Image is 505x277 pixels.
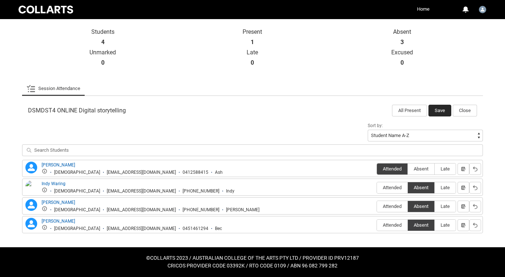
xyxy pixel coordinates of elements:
div: [DEMOGRAPHIC_DATA] [54,226,100,231]
strong: 4 [101,39,105,46]
span: Attended [377,222,407,228]
p: Absent [327,28,477,36]
p: Excused [327,49,477,56]
button: User Profile Faculty.lwatson [477,3,488,15]
a: [PERSON_NAME] [42,162,75,168]
span: Absent [408,222,434,228]
div: [DEMOGRAPHIC_DATA] [54,188,100,194]
input: Search Students [22,144,483,156]
div: [EMAIL_ADDRESS][DOMAIN_NAME] [107,226,176,231]
button: Close [453,105,477,116]
span: Late [435,222,456,228]
lightning-icon: Matthias Sweetser [25,199,37,211]
span: Absent [408,185,434,190]
img: Indy Waring [25,180,37,197]
li: Session Attendance [22,81,85,96]
div: [PERSON_NAME] [226,207,259,213]
strong: 0 [251,59,254,66]
button: Reset [469,219,481,231]
span: Absent [408,204,434,209]
a: Home [415,4,431,15]
span: Attended [377,166,407,172]
button: Notes [458,182,469,194]
strong: 0 [400,59,404,66]
button: All Present [392,105,427,116]
a: [PERSON_NAME] [42,219,75,224]
div: Bec [215,226,222,231]
a: Indy Waring [42,181,66,186]
strong: 1 [251,39,254,46]
p: Unmarked [28,49,178,56]
div: [DEMOGRAPHIC_DATA] [54,170,100,175]
img: Faculty.lwatson [479,6,486,13]
div: Indy [226,188,234,194]
p: Late [178,49,328,56]
div: [PHONE_NUMBER] [183,188,219,194]
span: Sort by: [368,123,383,128]
button: Notes [458,219,469,231]
lightning-icon: Asher Clarke [25,162,37,173]
button: Notes [458,163,469,175]
div: 0451461294 [183,226,208,231]
div: [DEMOGRAPHIC_DATA] [54,207,100,213]
div: [PHONE_NUMBER] [183,207,219,213]
span: Late [435,204,456,209]
lightning-icon: Rebecca Hogan [25,218,37,230]
button: Reset [469,201,481,212]
p: Students [28,28,178,36]
p: Present [178,28,328,36]
a: [PERSON_NAME] [42,200,75,205]
a: Session Attendance [27,81,80,96]
span: Late [435,185,456,190]
div: [EMAIL_ADDRESS][DOMAIN_NAME] [107,170,176,175]
button: Save [428,105,451,116]
div: [EMAIL_ADDRESS][DOMAIN_NAME] [107,188,176,194]
button: Reset [469,163,481,175]
span: Late [435,166,456,172]
button: Notes [458,201,469,212]
span: Absent [408,166,434,172]
div: 0412588415 [183,170,208,175]
span: Attended [377,204,407,209]
strong: 3 [400,39,404,46]
strong: 0 [101,59,105,66]
span: Attended [377,185,407,190]
button: Reset [469,182,481,194]
div: [EMAIL_ADDRESS][DOMAIN_NAME] [107,207,176,213]
div: Ash [215,170,223,175]
span: DSMDST4 ONLINE Digital storytelling [28,107,126,114]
